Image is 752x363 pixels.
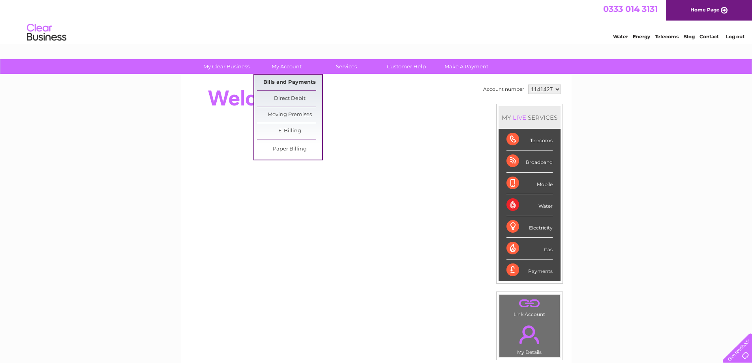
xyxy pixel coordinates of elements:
[603,4,658,14] a: 0333 014 3131
[501,297,558,310] a: .
[506,173,553,194] div: Mobile
[699,34,719,39] a: Contact
[506,129,553,150] div: Telecoms
[314,59,379,74] a: Services
[499,294,560,319] td: Link Account
[374,59,439,74] a: Customer Help
[434,59,499,74] a: Make A Payment
[499,106,561,129] div: MY SERVICES
[655,34,679,39] a: Telecoms
[506,216,553,238] div: Electricity
[506,194,553,216] div: Water
[257,107,322,123] a: Moving Premises
[506,150,553,172] div: Broadband
[506,260,553,281] div: Payments
[499,319,560,357] td: My Details
[501,321,558,348] a: .
[511,114,528,121] div: LIVE
[257,91,322,107] a: Direct Debit
[506,238,553,260] div: Gas
[257,123,322,139] a: E-Billing
[633,34,650,39] a: Energy
[190,4,563,38] div: Clear Business is a trading name of Verastar Limited (registered in [GEOGRAPHIC_DATA] No. 3667643...
[194,59,259,74] a: My Clear Business
[257,141,322,157] a: Paper Billing
[26,21,67,45] img: logo.png
[683,34,695,39] a: Blog
[726,34,744,39] a: Log out
[481,83,526,96] td: Account number
[613,34,628,39] a: Water
[254,59,319,74] a: My Account
[257,75,322,90] a: Bills and Payments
